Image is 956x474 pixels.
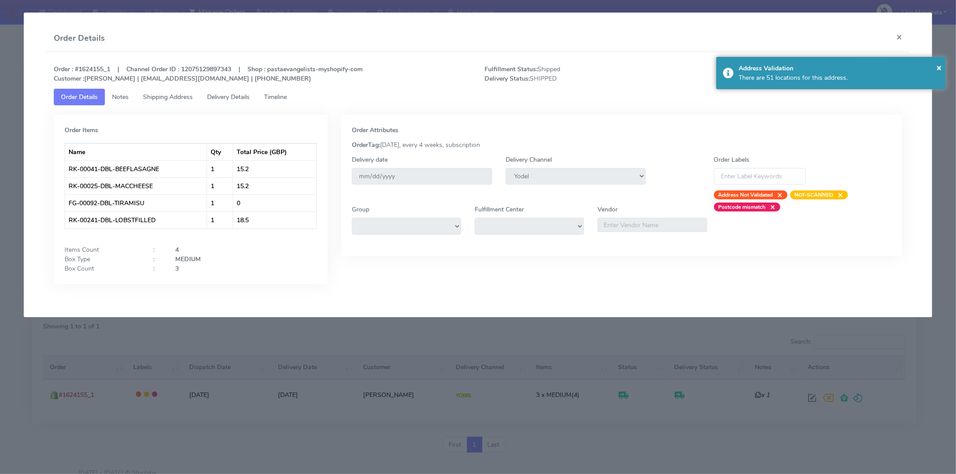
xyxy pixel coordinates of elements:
th: Total Price (GBP) [233,143,316,160]
div: Items Count [58,245,147,254]
strong: NOT-SCANNED [795,191,834,198]
td: 1 [207,211,233,228]
span: × [773,190,783,199]
td: 1 [207,177,233,194]
td: 1 [207,194,233,211]
span: × [766,203,776,211]
td: RK-00241-DBL-LOBSTFILLED [65,211,207,228]
strong: MEDIUM [175,255,201,263]
label: Delivery date [352,155,388,164]
strong: Postcode mismatch [718,203,766,211]
span: Timeline [264,93,287,101]
th: Qty [207,143,233,160]
th: Name [65,143,207,160]
div: There are 51 locations for this address. [739,73,939,82]
label: Fulfillment Center [475,205,524,214]
div: : [147,254,169,264]
td: 18.5 [233,211,316,228]
div: [DATE], every 4 weeks, subscription [345,140,898,150]
strong: Customer : [54,74,84,83]
input: Enter Vendor Name [597,218,707,232]
label: Group [352,205,369,214]
span: Delivery Details [207,93,250,101]
strong: Address Not Validated [718,191,773,198]
div: : [147,245,169,254]
strong: Fulfillment Status: [484,65,537,73]
td: 0 [233,194,316,211]
span: Shipped SHIPPED [478,65,693,83]
label: Vendor [597,205,618,214]
div: Address Validation [739,64,939,73]
div: Box Type [58,254,147,264]
td: 1 [207,160,233,177]
strong: 3 [175,264,179,273]
h4: Order Details [54,32,105,44]
ul: Tabs [54,89,902,105]
strong: Order : #1624155_1 | Channel Order ID : 12075129897343 | Shop : pastaevangelists-myshopify-com [P... [54,65,363,83]
span: Shipping Address [143,93,193,101]
span: Notes [112,93,129,101]
td: 15.2 [233,177,316,194]
label: Delivery Channel [506,155,552,164]
div: Box Count [58,264,147,273]
span: × [834,190,844,199]
td: RK-00041-DBL-BEEFLASAGNE [65,160,207,177]
td: FG-00092-DBL-TIRAMISU [65,194,207,211]
label: Order Labels [714,155,750,164]
strong: Order Attributes [352,126,398,134]
strong: Order Items [65,126,98,134]
strong: OrderTag: [352,141,380,149]
span: Order Details [61,93,98,101]
strong: 4 [175,246,179,254]
span: × [936,61,942,73]
button: Close [936,61,942,74]
input: Enter Label Keywords [714,168,806,185]
div: : [147,264,169,273]
td: RK-00025-DBL-MACCHEESE [65,177,207,194]
button: Close [889,25,909,49]
strong: Delivery Status: [484,74,530,83]
td: 15.2 [233,160,316,177]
